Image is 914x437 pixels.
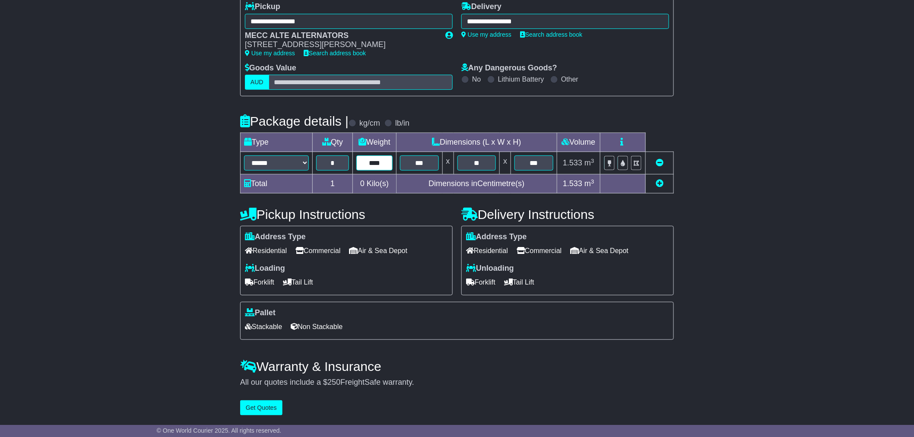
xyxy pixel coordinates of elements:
label: kg/cm [359,119,380,128]
td: Kilo(s) [353,174,397,193]
td: Volume [557,133,600,152]
label: Delivery [461,2,501,12]
label: No [472,75,481,83]
a: Remove this item [656,158,663,167]
span: Air & Sea Depot [349,244,408,257]
span: Residential [245,244,287,257]
a: Search address book [520,31,582,38]
span: m [584,158,594,167]
td: Dimensions in Centimetre(s) [396,174,557,193]
label: Pickup [245,2,280,12]
label: Address Type [466,232,527,242]
label: Loading [245,264,285,273]
span: Forklift [466,275,495,289]
td: 1 [313,174,353,193]
label: Address Type [245,232,306,242]
a: Search address book [304,50,366,57]
span: 250 [327,378,340,386]
div: All our quotes include a $ FreightSafe warranty. [240,378,674,387]
label: AUD [245,75,269,90]
span: Forklift [245,275,274,289]
span: 1.533 [563,158,582,167]
td: Weight [353,133,397,152]
td: Total [241,174,313,193]
span: Air & Sea Depot [571,244,629,257]
label: Goods Value [245,63,296,73]
div: MECC ALTE ALTERNATORS [245,31,437,41]
td: x [442,152,454,174]
a: Use my address [461,31,511,38]
span: Residential [466,244,508,257]
label: Unloading [466,264,514,273]
h4: Warranty & Insurance [240,359,674,374]
span: Commercial [295,244,340,257]
label: lb/in [395,119,409,128]
span: © One World Courier 2025. All rights reserved. [157,427,282,434]
span: Tail Lift [504,275,534,289]
sup: 3 [591,178,594,185]
label: Any Dangerous Goods? [461,63,557,73]
span: m [584,179,594,188]
span: Commercial [517,244,562,257]
td: Type [241,133,313,152]
td: x [500,152,511,174]
a: Add new item [656,179,663,188]
span: Non Stackable [291,320,343,333]
label: Pallet [245,308,276,318]
label: Other [561,75,578,83]
span: 1.533 [563,179,582,188]
td: Qty [313,133,353,152]
h4: Delivery Instructions [461,207,674,222]
span: Tail Lift [283,275,313,289]
span: 0 [360,179,365,188]
div: [STREET_ADDRESS][PERSON_NAME] [245,40,437,50]
a: Use my address [245,50,295,57]
h4: Package details | [240,114,349,128]
sup: 3 [591,158,594,164]
label: Lithium Battery [498,75,544,83]
h4: Pickup Instructions [240,207,453,222]
td: Dimensions (L x W x H) [396,133,557,152]
span: Stackable [245,320,282,333]
button: Get Quotes [240,400,282,415]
